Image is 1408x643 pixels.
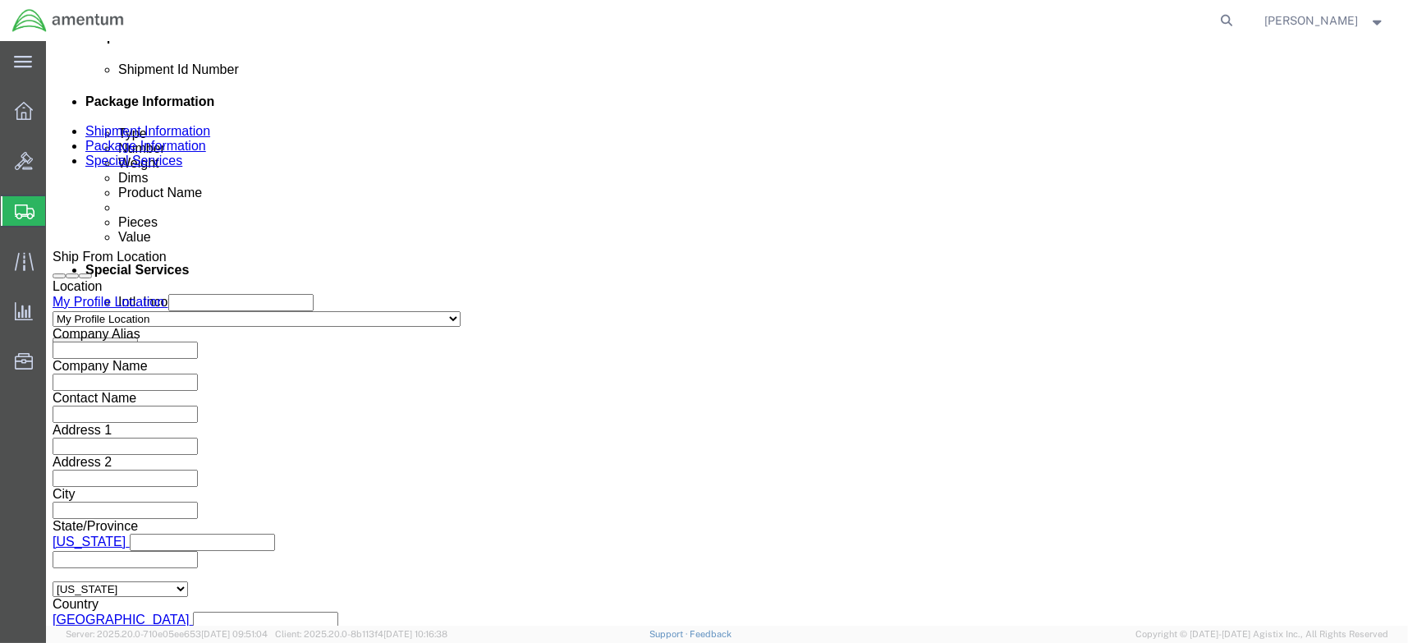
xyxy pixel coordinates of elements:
span: Client: 2025.20.0-8b113f4 [275,629,447,639]
img: logo [11,8,125,33]
span: Copyright © [DATE]-[DATE] Agistix Inc., All Rights Reserved [1135,627,1388,641]
span: Brian Marquez [1265,11,1359,30]
a: Support [649,629,690,639]
span: [DATE] 10:16:38 [383,629,447,639]
span: [DATE] 09:51:04 [201,629,268,639]
span: Server: 2025.20.0-710e05ee653 [66,629,268,639]
button: [PERSON_NAME] [1264,11,1386,30]
iframe: FS Legacy Container [46,41,1408,626]
a: Feedback [690,629,732,639]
